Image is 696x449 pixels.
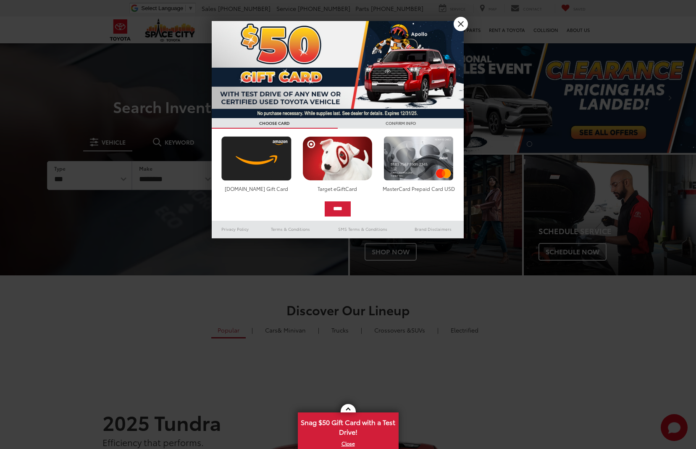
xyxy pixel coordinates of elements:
[338,118,464,129] h3: CONFIRM INFO
[323,224,402,234] a: SMS Terms & Conditions
[381,136,456,181] img: mastercard.png
[300,185,375,192] div: Target eGiftCard
[381,185,456,192] div: MasterCard Prepaid Card USD
[212,224,259,234] a: Privacy Policy
[402,224,464,234] a: Brand Disclaimers
[212,118,338,129] h3: CHOOSE CARD
[300,136,375,181] img: targetcard.png
[258,224,323,234] a: Terms & Conditions
[212,21,464,118] img: 53411_top_152338.jpg
[299,413,398,439] span: Snag $50 Gift Card with a Test Drive!
[219,185,294,192] div: [DOMAIN_NAME] Gift Card
[219,136,294,181] img: amazoncard.png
